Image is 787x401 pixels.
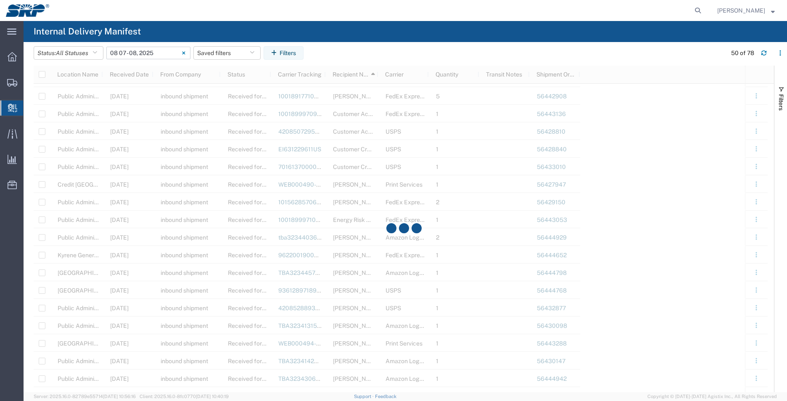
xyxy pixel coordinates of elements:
[647,393,777,400] span: Copyright © [DATE]-[DATE] Agistix Inc., All Rights Reserved
[56,50,88,56] span: All Statuses
[34,394,136,399] span: Server: 2025.16.0-82789e55714
[6,4,49,17] img: logo
[717,5,775,16] button: [PERSON_NAME]
[34,21,141,42] h4: Internal Delivery Manifest
[717,6,765,15] span: Manny Benitez Jr
[778,94,784,111] span: Filters
[34,46,103,60] button: Status:All Statuses
[196,394,229,399] span: [DATE] 10:40:19
[103,394,136,399] span: [DATE] 10:56:16
[354,394,375,399] a: Support
[264,46,304,60] button: Filters
[140,394,229,399] span: Client: 2025.16.0-8fc0770
[375,394,396,399] a: Feedback
[193,46,261,60] button: Saved filters
[731,49,754,58] div: 50 of 78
